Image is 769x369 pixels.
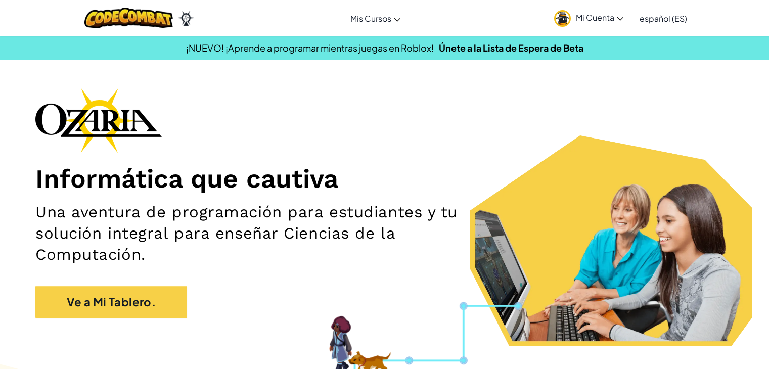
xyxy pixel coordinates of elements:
img: avatar [554,10,571,27]
a: Únete a la Lista de Espera de Beta [439,42,583,54]
h1: Informática que cautiva [35,163,734,194]
a: Ve a Mi Tablero. [35,286,187,318]
a: Mi Cuenta [549,2,628,34]
span: Mi Cuenta [576,12,623,23]
a: español (ES) [635,5,692,32]
h2: Una aventura de programación para estudiantes y tu solución integral para enseñar Ciencias de la ... [35,202,503,266]
span: español (ES) [640,13,687,24]
span: ¡NUEVO! ¡Aprende a programar mientras juegas en Roblox! [186,42,434,54]
img: CodeCombat logo [84,8,173,28]
a: Mis Cursos [345,5,405,32]
img: Ozaria [178,11,194,26]
span: Mis Cursos [350,13,391,24]
img: Ozaria branding logo [35,88,162,153]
